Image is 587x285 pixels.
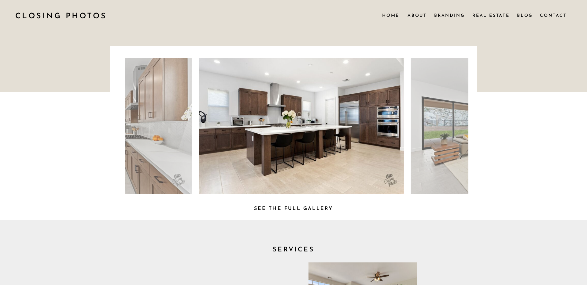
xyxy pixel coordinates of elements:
a: Home [382,12,399,19]
img: Modern and bright kitchen with dark wood cabinets and white countertops. [199,58,404,194]
a: Contact [540,12,566,19]
a: Blog [517,12,533,19]
h2: SERVICES [257,244,330,251]
a: Real Estate [472,12,511,19]
a: CLOSING PHOTOS [15,9,113,21]
a: Branding [434,12,465,19]
a: About [408,12,426,19]
a: See the full Gallery [247,204,340,211]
